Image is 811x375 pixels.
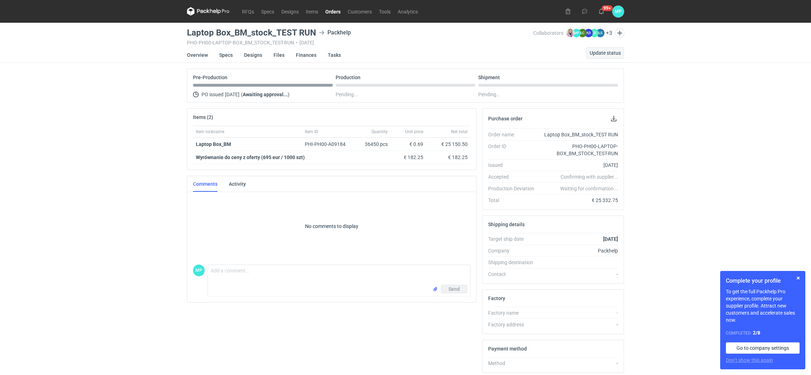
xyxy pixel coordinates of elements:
div: € 0.69 [393,141,423,148]
strong: Awaiting approval... [243,92,288,97]
a: Items [302,7,322,16]
div: PHI-PH00-A09184 [305,141,352,148]
div: PHO-PH00-LAPTOP-BOX_BM_STOCK_TEST-RUN [DATE] [187,40,533,45]
svg: Packhelp Pro [187,7,230,16]
button: Send [441,285,467,293]
a: Orders [322,7,344,16]
p: Shipment [478,75,500,80]
a: Laptop Box_BM [196,141,231,147]
h1: Complete your profile [726,277,800,285]
a: Activity [229,176,246,192]
h2: Payment method [488,346,527,352]
div: 36450 pcs [355,138,391,151]
div: Completed: [726,329,800,337]
em: Waiting for confirmation... [560,185,618,192]
button: Download PO [609,114,618,123]
div: Target ship date [488,235,540,243]
div: Martyna Paroń [193,265,205,276]
a: Tasks [328,47,341,63]
strong: [DATE] [603,236,618,242]
p: To get the full Packhelp Pro experience, complete your supplier profile. Attract new customers an... [726,288,800,324]
div: [DATE] [540,162,618,169]
div: Company [488,247,540,254]
span: Update status [590,50,621,55]
div: - [540,309,618,316]
button: Update status [586,47,624,59]
button: Edit collaborators [615,28,624,38]
figcaption: MP [572,29,581,37]
div: Order name [488,131,540,138]
div: Method [488,360,540,367]
div: PO issued [193,90,333,99]
p: Production [336,75,360,80]
span: Item nickname [196,129,224,135]
figcaption: ŁC [578,29,587,37]
div: Order ID [488,143,540,157]
div: Factory address [488,321,540,328]
span: Item ID [305,129,318,135]
a: RFQs [238,7,258,16]
figcaption: MP [193,265,205,276]
div: - [540,271,618,278]
span: Quantity [371,129,388,135]
a: Finances [296,47,316,63]
figcaption: ŁS [596,29,605,37]
button: +3 [606,30,612,36]
span: Unit price [405,129,423,135]
p: No comments to display [193,191,470,262]
span: ( [241,92,243,97]
div: Laptop Box_BM_stock_TEST RUN [540,131,618,138]
button: 99+ [596,6,607,17]
div: Shipping destination [488,259,540,266]
span: Pending... [336,90,358,99]
figcaption: ŁD [590,29,598,37]
a: Comments [193,176,217,192]
div: Packhelp [540,247,618,254]
span: Send [448,287,460,292]
figcaption: AD [584,29,593,37]
h2: Items (2) [193,114,213,120]
h3: Laptop Box_BM_stock_TEST RUN [187,28,316,37]
a: Analytics [394,7,421,16]
a: Files [274,47,285,63]
div: - [540,321,618,328]
span: • [296,40,298,45]
div: Accepted [488,173,540,180]
div: € 182.25 [393,154,423,161]
em: Confirming with supplier... [561,174,618,180]
a: Go to company settings [726,342,800,354]
div: € 182.25 [429,154,468,161]
strong: 2 / 8 [753,330,760,336]
button: Don’t show this again [726,357,773,364]
div: Pending... [478,90,618,99]
a: Tools [375,7,394,16]
div: € 25 150.50 [429,141,468,148]
div: Contact [488,271,540,278]
div: Total [488,197,540,204]
a: Designs [244,47,262,63]
div: Packhelp [319,28,351,37]
button: Skip for now [794,274,802,282]
span: Collaborators [533,30,563,36]
img: Klaudia Wiśniewska [566,29,575,37]
a: Designs [278,7,302,16]
a: Specs [258,7,278,16]
div: € 25 332.75 [540,197,618,204]
div: Issued [488,162,540,169]
span: ) [288,92,289,97]
a: Specs [219,47,233,63]
button: MP [612,6,624,17]
h2: Factory [488,295,505,301]
div: Martyna Paroń [612,6,624,17]
a: Overview [187,47,208,63]
div: - [540,360,618,367]
div: Factory name [488,309,540,316]
div: PHO-PH00-LAPTOP-BOX_BM_STOCK_TEST-RUN [540,143,618,157]
div: Production Deviation [488,185,540,192]
p: Pre-Production [193,75,227,80]
strong: Wyrównanie do ceny z oferty (695 eur / 1000 szt) [196,154,305,160]
a: Customers [344,7,375,16]
span: [DATE] [225,90,239,99]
